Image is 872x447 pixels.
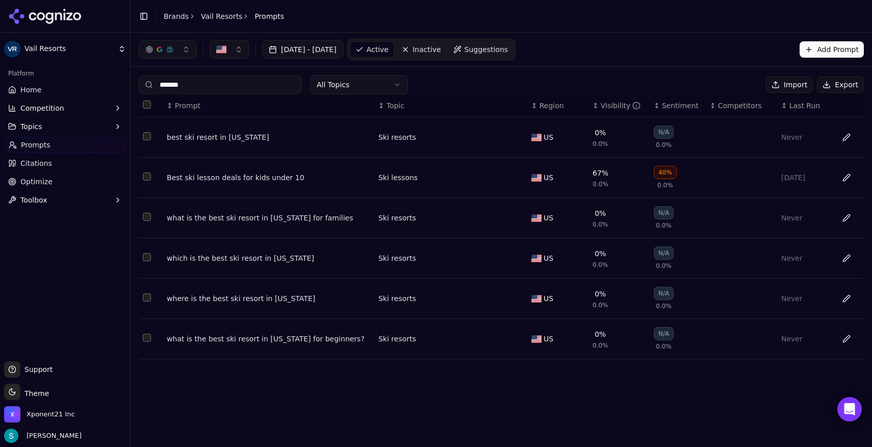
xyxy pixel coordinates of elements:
[531,295,542,303] img: US flag
[544,132,553,142] span: US
[163,94,374,117] th: Prompt
[531,174,542,182] img: US flag
[4,118,126,135] button: Topics
[201,11,242,21] a: Vail Resorts
[448,41,514,58] a: Suggestions
[20,195,47,205] span: Toolbox
[777,94,833,117] th: Last Run
[838,331,855,347] button: Edit in sheet
[350,41,394,58] a: Active
[4,82,126,98] a: Home
[4,406,75,423] button: Open organization switcher
[540,101,564,111] span: Region
[164,12,189,20] a: Brands
[20,389,49,398] span: Theme
[662,101,702,111] div: Sentiment
[143,293,151,302] button: Select row 5
[4,406,20,423] img: Xponent21 Inc
[378,172,418,183] a: Ski lessons
[838,210,855,226] button: Edit in sheet
[531,134,542,141] img: US flag
[593,261,608,269] span: 0.0%
[27,410,75,419] span: Xponent21 Inc
[413,44,441,55] span: Inactive
[378,253,416,263] a: Ski resorts
[654,287,674,300] div: N/A
[838,290,855,307] button: Edit in sheet
[20,85,41,95] span: Home
[167,334,370,344] a: what is the best ski resort in [US_STATE] for beginners?
[531,335,542,343] img: US flag
[654,246,674,260] div: N/A
[593,101,646,111] div: ↕Visibility
[595,128,606,138] div: 0%
[254,11,284,21] span: Prompts
[544,334,553,344] span: US
[656,262,672,270] span: 0.0%
[139,94,864,359] div: Data table
[544,213,553,223] span: US
[20,103,64,113] span: Competition
[4,137,126,153] a: Prompts
[595,208,606,218] div: 0%
[781,132,829,142] div: Never
[4,100,126,116] button: Competition
[20,364,53,375] span: Support
[650,94,706,117] th: sentiment
[654,101,702,111] div: ↕Sentiment
[378,213,416,223] a: Ski resorts
[766,77,813,93] button: Import
[167,101,370,111] div: ↕Prompt
[164,11,284,21] nav: breadcrumb
[531,255,542,262] img: US flag
[593,301,608,309] span: 0.0%
[593,140,608,148] span: 0.0%
[167,172,370,183] a: Best ski lesson deals for kids under 10
[374,94,527,117] th: Topic
[20,121,42,132] span: Topics
[654,126,674,139] div: N/A
[4,173,126,190] a: Optimize
[654,327,674,340] div: N/A
[167,213,370,223] div: what is the best ski resort in [US_STATE] for families
[24,44,114,54] span: Vail Resorts
[527,94,588,117] th: Region
[781,101,829,111] div: ↕Last Run
[800,41,864,58] button: Add Prompt
[706,94,777,117] th: Competitors
[167,253,370,263] a: which is the best ski resort in [US_STATE]
[656,221,672,230] span: 0.0%
[654,206,674,219] div: N/A
[378,293,416,304] a: Ski resorts
[654,166,677,179] div: 40%
[20,177,53,187] span: Optimize
[4,429,18,443] img: Sam Volante
[143,213,151,221] button: Select row 3
[216,44,226,55] img: US
[544,172,553,183] span: US
[4,41,20,57] img: Vail Resorts
[262,40,343,59] button: [DATE] - [DATE]
[378,132,416,142] a: Ski resorts
[781,334,829,344] div: Never
[718,101,762,111] span: Competitors
[167,132,370,142] div: best ski resort in [US_STATE]
[531,101,584,111] div: ↕Region
[143,253,151,261] button: Select row 4
[378,334,416,344] div: Ski resorts
[143,101,151,109] button: Select all rows
[4,155,126,171] a: Citations
[378,101,523,111] div: ↕Topic
[4,192,126,208] button: Toolbox
[21,140,50,150] span: Prompts
[781,253,829,263] div: Never
[656,342,672,351] span: 0.0%
[143,334,151,342] button: Select row 6
[710,101,773,111] div: ↕Competitors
